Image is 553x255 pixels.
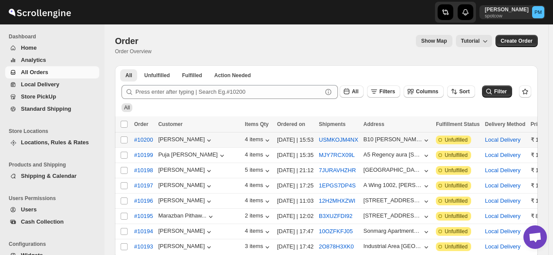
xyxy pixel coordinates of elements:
[158,167,213,175] button: [PERSON_NAME]
[9,241,100,248] span: Configurations
[445,167,468,174] span: Unfulfilled
[158,228,213,236] button: [PERSON_NAME]
[364,197,422,204] div: [STREET_ADDRESS] Apartments
[158,182,213,190] div: [PERSON_NAME]
[364,151,422,158] div: A5 Regency aura [STREET_ADDRESS][PERSON_NAME][PERSON_NAME],
[124,105,130,111] span: All
[364,243,422,249] div: Industrial Area [GEOGRAPHIC_DATA]
[21,139,89,146] span: Locations, Rules & Rates
[177,69,207,82] button: Fulfilled
[445,197,468,204] span: Unfulfilled
[115,36,138,46] span: Order
[245,228,272,236] div: 4 items
[21,69,48,75] span: All Orders
[485,197,521,204] button: Local Delivery
[421,37,447,44] span: Show Map
[445,243,468,250] span: Unfulfilled
[485,182,521,189] button: Local Delivery
[447,85,475,98] button: Sort
[5,216,99,228] button: Cash Collection
[364,121,384,127] span: Address
[209,69,256,82] button: ActionNeeded
[364,182,431,190] button: A Wing 1002, [PERSON_NAME] Reflections Serenity, [GEOGRAPHIC_DATA], [GEOGRAPHIC_DATA]
[245,243,272,252] button: 3 items
[445,136,468,143] span: Unfulfilled
[364,136,422,143] div: B10 [PERSON_NAME], MARIGOLD SOCIETY, [GEOGRAPHIC_DATA]
[245,212,272,221] button: 2 items
[144,72,170,79] span: Unfulfilled
[7,1,72,23] img: ScrollEngine
[129,194,158,208] button: #10196
[485,13,529,18] p: spotcow
[364,136,431,145] button: B10 [PERSON_NAME], MARIGOLD SOCIETY, [GEOGRAPHIC_DATA]
[479,5,545,19] button: User menu
[416,88,438,95] span: Columns
[404,85,443,98] button: Columns
[134,151,153,160] span: #10199
[129,209,158,223] button: #10195
[129,240,158,254] button: #10193
[134,227,153,236] span: #10194
[485,167,521,173] button: Local Delivery
[456,35,492,47] button: Tutorial
[277,121,305,127] span: Ordered on
[319,182,356,189] button: 1EPGS7DP4S
[319,152,354,158] button: MJY7RCX09L
[319,121,345,127] span: Shipments
[245,197,272,206] button: 4 items
[445,182,468,189] span: Unfulfilled
[158,136,213,145] button: [PERSON_NAME]
[319,167,356,173] button: 7JURAVHZHR
[319,228,353,235] button: 10OZFKFJ05
[158,212,206,219] div: Marazban Pithaw...
[245,182,272,190] div: 4 items
[5,136,99,149] button: Locations, Rules & Rates
[445,152,468,159] span: Unfulfilled
[21,93,56,100] span: Store PickUp
[129,224,158,238] button: #10194
[319,197,355,204] button: 12H2MHXZWI
[245,121,269,127] span: Items Qty
[245,136,272,145] button: 4 items
[485,152,521,158] button: Local Delivery
[277,166,314,175] div: [DATE] | 21:12
[134,212,153,221] span: #10195
[21,105,71,112] span: Standard Shipping
[158,243,213,252] button: [PERSON_NAME]
[367,85,400,98] button: Filters
[245,151,272,160] button: 4 items
[277,227,314,236] div: [DATE] | 17:47
[352,88,358,95] span: All
[445,213,468,220] span: Unfulfilled
[134,181,153,190] span: #10197
[158,151,226,160] button: Puja [PERSON_NAME]
[182,72,202,79] span: Fulfilled
[523,225,547,249] a: Open chat
[21,44,37,51] span: Home
[9,33,100,40] span: Dashboard
[245,167,272,175] div: 5 items
[139,69,175,82] button: Unfulfilled
[485,136,521,143] button: Local Delivery
[277,151,314,160] div: [DATE] | 15:35
[535,10,542,15] text: PM
[494,88,507,95] span: Filter
[364,212,422,219] div: [STREET_ADDRESS][PERSON_NAME][PERSON_NAME]
[319,213,352,219] button: B3XUZFDI92
[319,243,354,250] button: 2O878H3XK0
[134,242,153,251] span: #10193
[158,197,213,206] button: [PERSON_NAME]
[5,42,99,54] button: Home
[277,181,314,190] div: [DATE] | 17:25
[364,167,431,175] button: [GEOGRAPHIC_DATA] alwarpet [GEOGRAPHIC_DATA] 18
[319,136,358,143] button: USMKOJM4NX
[125,72,132,79] span: All
[364,212,431,221] button: [STREET_ADDRESS][PERSON_NAME][PERSON_NAME]
[485,121,526,127] span: Delivery Method
[134,197,153,205] span: #10196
